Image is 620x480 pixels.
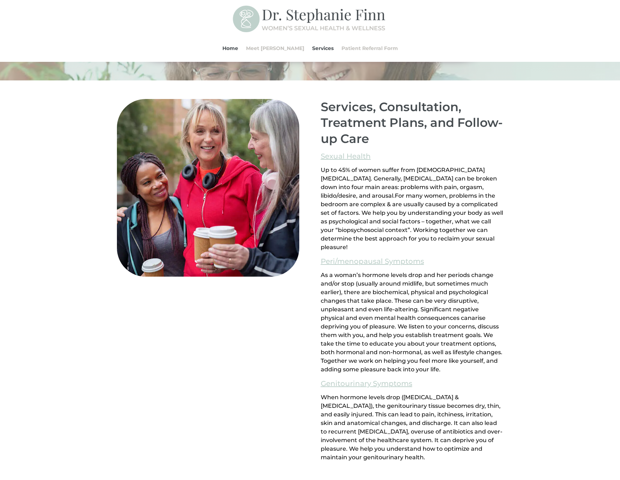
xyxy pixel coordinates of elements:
[321,377,412,390] a: Genitourinary Symptoms
[321,150,371,162] a: Sexual Health
[246,35,304,62] a: Meet [PERSON_NAME]
[321,272,493,321] span: As a woman’s hormone levels drop and her periods change and/or stop (usually around midlife, but ...
[321,192,503,251] span: For many women, problems in the bedroom are complex & are usually caused by a complicated set of ...
[222,35,238,62] a: Home
[312,35,334,62] a: Services
[321,271,503,374] p: arise depriving you of pleasure. We listen to your concerns, discuss them with you, and help you ...
[341,35,398,62] a: Patient Referral Form
[321,166,503,252] div: Page 1
[321,255,424,267] a: Peri/menopausal Symptoms
[321,393,503,462] div: Page 2
[321,99,503,150] h2: Services, Consultation, Treatment Plans, and Follow-up Care
[321,271,503,374] div: Page 1
[321,394,502,461] span: When hormone levels drop ([MEDICAL_DATA] & [MEDICAL_DATA]), the genitourinary tissue becomes dry,...
[117,99,299,277] img: All-Ages-Pleasure-MD-Ontario-Women-Sexual-Health-and-Wellness
[321,167,497,199] span: Up to 45% of women suffer from [DEMOGRAPHIC_DATA] [MEDICAL_DATA]. Generally, [MEDICAL_DATA] can b...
